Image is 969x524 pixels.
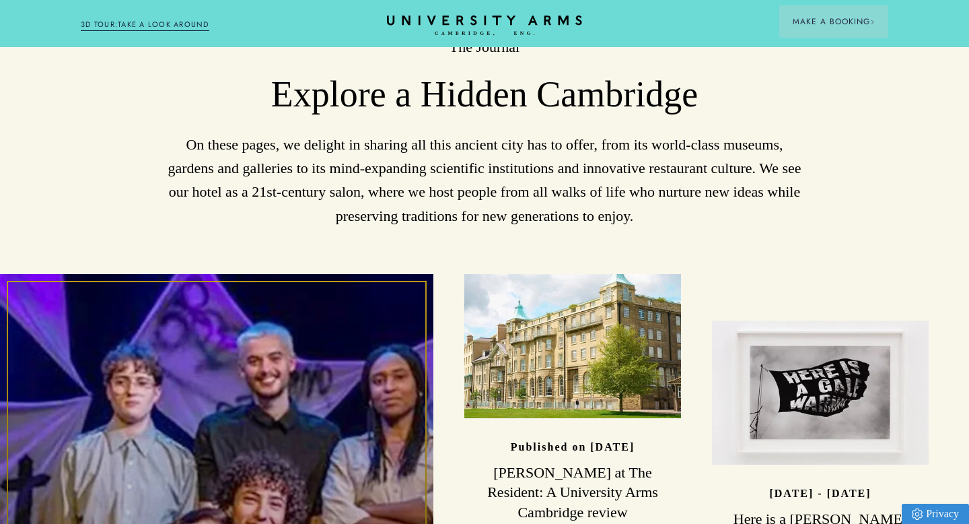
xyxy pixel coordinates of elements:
a: Privacy [902,504,969,524]
p: Published on [DATE] [511,441,635,453]
a: Home [387,15,582,36]
p: On these pages, we delight in sharing all this ancient city has to offer, from its world-class mu... [81,133,888,228]
button: Make a BookingArrow icon [779,5,888,38]
h3: Explore a Hidden Cambridge [81,73,888,117]
span: Make a Booking [793,15,875,28]
h3: [PERSON_NAME] at The Resident: A University Arms Cambridge review [464,463,681,523]
h2: The Journal [81,37,888,57]
a: 3D TOUR:TAKE A LOOK AROUND [81,19,209,31]
img: Privacy [912,509,923,520]
img: Arrow icon [870,20,875,24]
p: [DATE] - [DATE] [769,488,871,499]
a: image-965cbf74f4edc1a4dafc1db8baedd5427c6ffa53-2500x1667-jpg Published on [DATE] [PERSON_NAME] at... [464,274,681,523]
